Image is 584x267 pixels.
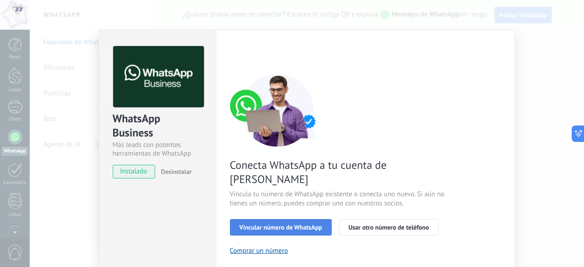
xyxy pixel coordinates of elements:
[113,141,203,158] div: Más leads con potentes herramientas de WhatsApp
[157,165,192,178] button: Desinstalar
[113,111,203,141] div: WhatsApp Business
[230,219,332,236] button: Vincular número de WhatsApp
[161,168,192,176] span: Desinstalar
[113,46,204,108] img: logo_main.png
[230,190,447,208] span: Vincula tu número de WhatsApp existente o conecta uno nuevo. Si aún no tienes un número, puedes c...
[349,224,429,230] span: Usar otro número de teléfono
[230,73,326,147] img: connect number
[240,224,322,230] span: Vincular número de WhatsApp
[230,158,447,186] span: Conecta WhatsApp a tu cuenta de [PERSON_NAME]
[113,165,155,178] span: instalado
[339,219,438,236] button: Usar otro número de teléfono
[230,246,288,255] button: Comprar un número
